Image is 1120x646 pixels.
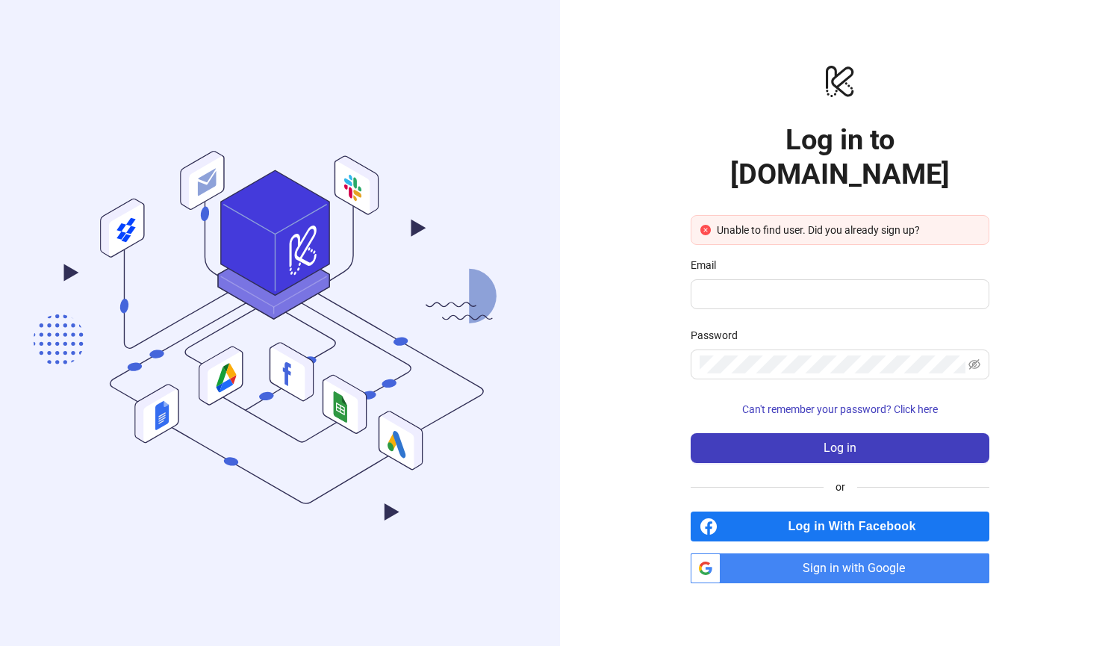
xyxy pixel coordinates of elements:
a: Can't remember your password? Click here [691,403,989,415]
span: Log in With Facebook [724,512,989,541]
span: eye-invisible [968,358,980,370]
span: close-circle [700,225,711,235]
label: Password [691,327,747,344]
label: Email [691,257,726,273]
span: or [824,479,857,495]
span: Sign in with Google [727,553,989,583]
button: Log in [691,433,989,463]
span: Can't remember your password? Click here [742,403,938,415]
div: Unable to find user. Did you already sign up? [717,222,980,238]
a: Sign in with Google [691,553,989,583]
button: Can't remember your password? Click here [691,397,989,421]
input: Password [700,355,965,373]
a: Log in With Facebook [691,512,989,541]
input: Email [700,285,977,303]
span: Log in [824,441,856,455]
h1: Log in to [DOMAIN_NAME] [691,122,989,191]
